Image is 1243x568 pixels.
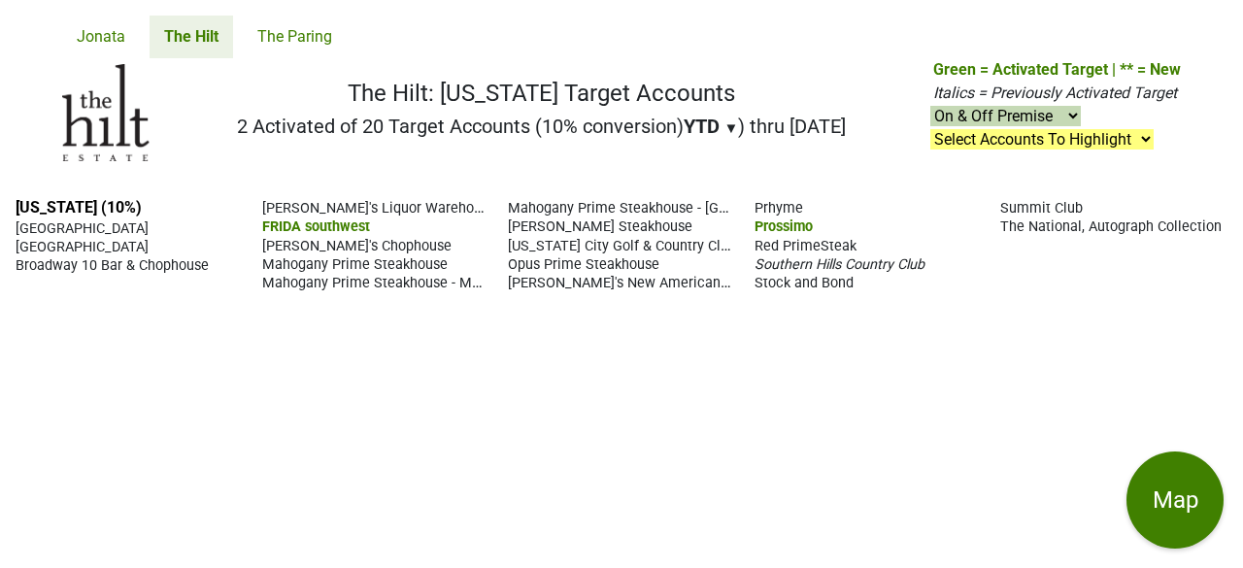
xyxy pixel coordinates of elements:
span: FRIDA southwest [262,218,370,235]
span: Southern Hills Country Club [755,256,924,273]
a: Jonata [62,16,140,58]
span: The National, Autograph Collection [1000,218,1222,235]
span: Mahogany Prime Steakhouse - [GEOGRAPHIC_DATA] [508,198,838,217]
img: The Hilt [62,64,150,161]
span: [PERSON_NAME] Steakhouse [508,218,692,235]
span: Italics = Previously Activated Target [933,84,1177,102]
span: Summit Club [1000,200,1083,217]
span: Green = Activated Target | ** = New [933,60,1181,79]
span: Opus Prime Steakhouse [508,256,659,273]
span: [US_STATE] City Golf & Country Club [508,236,736,254]
span: Mahogany Prime Steakhouse - Memorial [262,273,521,291]
h2: 2 Activated of 20 Target Accounts (10% conversion) ) thru [DATE] [237,115,847,138]
span: Prhyme [755,200,803,217]
span: [GEOGRAPHIC_DATA] [16,220,149,237]
span: Prossimo [755,218,813,235]
span: YTD [684,115,720,138]
button: Map [1126,451,1224,549]
span: [PERSON_NAME]'s Liquor Warehouse [262,198,496,217]
span: [GEOGRAPHIC_DATA] [16,239,149,255]
h1: The Hilt: [US_STATE] Target Accounts [237,80,847,108]
span: Stock and Bond [755,275,854,291]
a: The Paring [243,16,347,58]
a: [US_STATE] (10%) [16,198,142,217]
a: The Hilt [150,16,233,58]
span: Red PrimeSteak [755,238,857,254]
span: [PERSON_NAME]'s New American Kitchen [508,273,773,291]
span: Broadway 10 Bar & Chophouse [16,257,209,274]
span: ▼ [724,119,739,137]
span: [PERSON_NAME]'s Chophouse [262,238,452,254]
span: Mahogany Prime Steakhouse [262,256,448,273]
